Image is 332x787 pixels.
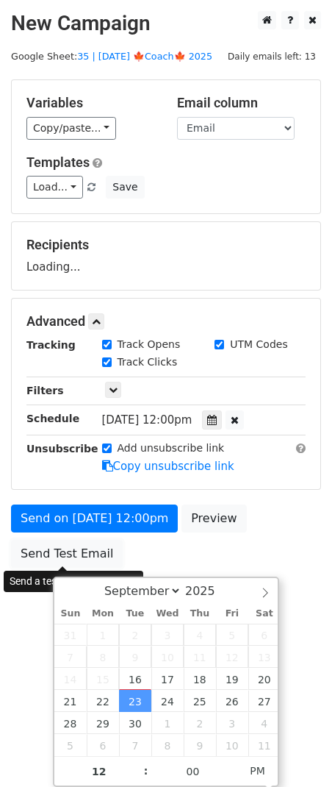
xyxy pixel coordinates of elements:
[144,756,148,786] span: :
[184,646,216,668] span: September 11, 2025
[184,690,216,712] span: September 25, 2025
[151,734,184,756] span: October 8, 2025
[216,624,248,646] span: September 5, 2025
[184,668,216,690] span: September 18, 2025
[26,95,155,111] h5: Variables
[119,624,151,646] span: September 2, 2025
[216,690,248,712] span: September 26, 2025
[248,690,281,712] span: September 27, 2025
[119,646,151,668] span: September 9, 2025
[102,460,234,473] a: Copy unsubscribe link
[151,712,184,734] span: October 1, 2025
[216,668,248,690] span: September 19, 2025
[26,443,98,455] strong: Unsubscribe
[237,756,278,786] span: Click to toggle
[119,668,151,690] span: September 16, 2025
[230,337,287,352] label: UTM Codes
[118,355,178,370] label: Track Clicks
[26,237,306,253] h5: Recipients
[102,413,192,427] span: [DATE] 12:00pm
[216,712,248,734] span: October 3, 2025
[184,712,216,734] span: October 2, 2025
[216,609,248,619] span: Fri
[151,624,184,646] span: September 3, 2025
[148,757,238,786] input: Minute
[87,668,119,690] span: September 15, 2025
[54,757,144,786] input: Hour
[184,624,216,646] span: September 4, 2025
[87,690,119,712] span: September 22, 2025
[119,734,151,756] span: October 7, 2025
[184,609,216,619] span: Thu
[26,117,116,140] a: Copy/paste...
[26,339,76,351] strong: Tracking
[26,413,79,424] strong: Schedule
[54,646,87,668] span: September 7, 2025
[54,624,87,646] span: August 31, 2025
[87,624,119,646] span: September 1, 2025
[181,505,246,533] a: Preview
[216,646,248,668] span: September 12, 2025
[151,690,184,712] span: September 24, 2025
[119,690,151,712] span: September 23, 2025
[216,734,248,756] span: October 10, 2025
[248,712,281,734] span: October 4, 2025
[248,609,281,619] span: Sat
[87,646,119,668] span: September 8, 2025
[248,624,281,646] span: September 6, 2025
[54,712,87,734] span: September 28, 2025
[106,176,144,199] button: Save
[4,571,143,592] div: Send a test email to yourself
[151,668,184,690] span: September 17, 2025
[26,176,83,199] a: Load...
[54,609,87,619] span: Sun
[26,154,90,170] a: Templates
[119,609,151,619] span: Tue
[26,385,64,396] strong: Filters
[248,646,281,668] span: September 13, 2025
[119,712,151,734] span: September 30, 2025
[54,668,87,690] span: September 14, 2025
[248,734,281,756] span: October 11, 2025
[87,712,119,734] span: September 29, 2025
[151,609,184,619] span: Wed
[177,95,306,111] h5: Email column
[87,609,119,619] span: Mon
[151,646,184,668] span: September 10, 2025
[118,441,225,456] label: Add unsubscribe link
[223,49,321,65] span: Daily emails left: 13
[184,734,216,756] span: October 9, 2025
[26,313,306,330] h5: Advanced
[11,11,321,36] h2: New Campaign
[54,690,87,712] span: September 21, 2025
[11,505,178,533] a: Send on [DATE] 12:00pm
[11,51,212,62] small: Google Sheet:
[181,584,234,598] input: Year
[26,237,306,275] div: Loading...
[77,51,212,62] a: 35 | [DATE] 🍁Coach🍁 2025
[54,734,87,756] span: October 5, 2025
[87,734,119,756] span: October 6, 2025
[223,51,321,62] a: Daily emails left: 13
[11,540,123,568] a: Send Test Email
[248,668,281,690] span: September 20, 2025
[118,337,181,352] label: Track Opens
[259,716,332,787] iframe: Chat Widget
